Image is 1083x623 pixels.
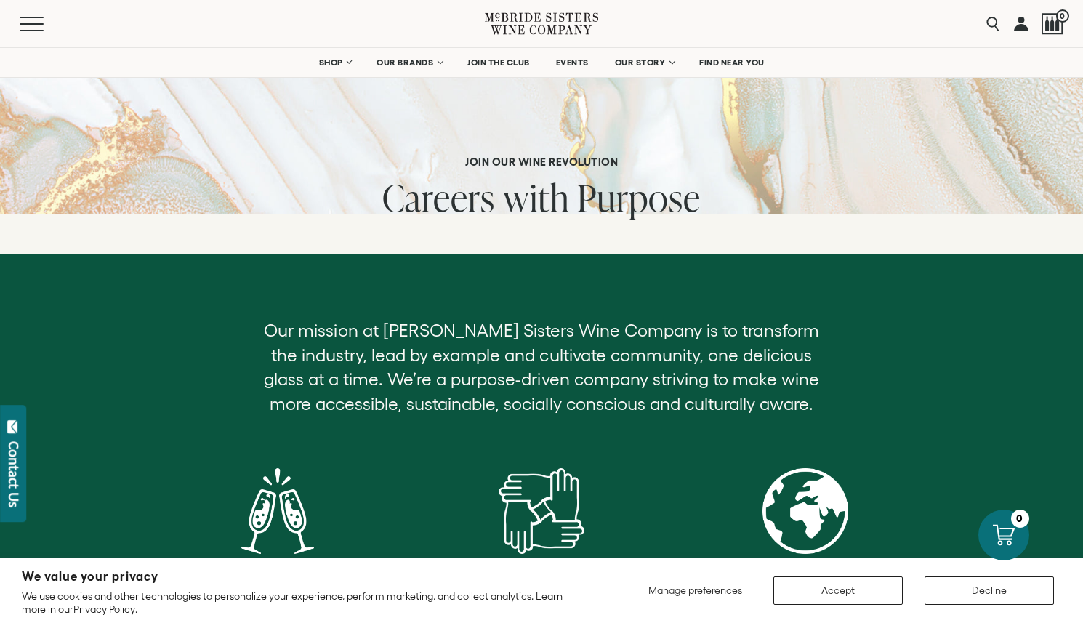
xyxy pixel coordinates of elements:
[615,57,666,68] span: OUR STORY
[458,48,539,77] a: JOIN THE CLUB
[252,318,831,416] p: Our mission at [PERSON_NAME] Sisters Wine Company is to transform the industry, lead by example a...
[377,57,433,68] span: OUR BRANDS
[467,57,530,68] span: JOIN THE CLUB
[605,48,683,77] a: OUR STORY
[556,57,589,68] span: EVENTS
[648,584,742,596] span: Manage preferences
[1056,9,1069,23] span: 0
[690,48,774,77] a: FIND NEAR YOU
[20,17,72,31] button: Mobile Menu Trigger
[22,571,588,583] h2: We value your privacy
[1011,510,1029,528] div: 0
[22,590,588,616] p: We use cookies and other technologies to personalize your experience, perform marketing, and coll...
[547,48,598,77] a: EVENTS
[699,57,765,68] span: FIND NEAR YOU
[577,172,701,222] span: Purpose
[7,441,21,507] div: Contact Us
[503,172,569,222] span: with
[309,48,360,77] a: SHOP
[773,576,903,605] button: Accept
[640,576,752,605] button: Manage preferences
[73,603,137,615] a: Privacy Policy.
[925,576,1054,605] button: Decline
[367,48,451,77] a: OUR BRANDS
[382,156,701,169] h6: Join our Wine Revolution
[382,172,495,222] span: Careers
[318,57,343,68] span: SHOP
